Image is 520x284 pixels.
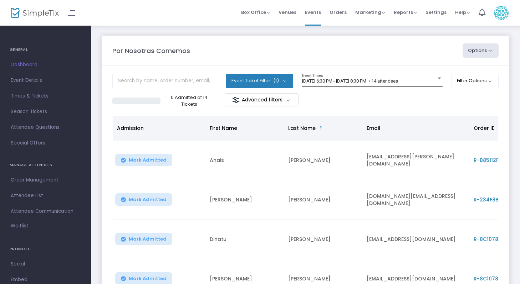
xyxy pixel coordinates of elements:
span: (1) [273,78,279,84]
span: R-8C107855-D [474,236,511,243]
span: Box Office [241,9,270,16]
span: Attendee Communication [11,207,80,216]
span: Settings [425,3,447,21]
m-button: Advanced filters [225,93,299,106]
td: Anais [205,141,284,180]
p: 0 Admitted of 14 Tickets [163,94,215,108]
button: Event Ticket Filter(1) [226,74,293,88]
td: [EMAIL_ADDRESS][PERSON_NAME][DOMAIN_NAME] [362,141,469,180]
m-panel-title: Por Nosotras Comemos [112,46,190,56]
img: filter [232,96,239,104]
td: [PERSON_NAME] [284,180,362,220]
span: Waitlist [11,222,29,230]
span: Attendee Questions [11,123,80,132]
input: Search by name, order number, email, ip address [112,74,217,88]
span: Admission [117,125,144,132]
span: [DATE] 6:30 PM - [DATE] 8:30 PM • 14 attendees [302,78,398,84]
span: Mark Admitted [129,276,167,282]
span: Orders [330,3,347,21]
span: Venues [279,3,296,21]
span: R-234F8B49-7 [474,196,511,203]
span: Event Details [11,76,80,85]
button: Filter Options [452,74,499,88]
span: Attendee List [11,191,80,200]
span: Mark Admitted [129,157,167,163]
span: Last Name [288,125,316,132]
span: Order Management [11,175,80,185]
td: [EMAIL_ADDRESS][DOMAIN_NAME] [362,220,469,259]
span: Sortable [318,125,324,131]
span: Events [305,3,321,21]
td: [DOMAIN_NAME][EMAIL_ADDRESS][DOMAIN_NAME] [362,180,469,220]
span: Season Tickets [11,107,80,116]
span: Reports [394,9,417,16]
span: Email [367,125,380,132]
h4: GENERAL [10,43,81,57]
span: Help [455,9,470,16]
span: Order ID [474,125,495,132]
h4: MANAGE ATTENDEES [10,158,81,172]
span: Dashboard [11,60,80,69]
td: [PERSON_NAME] [284,141,362,180]
button: Options [463,43,499,58]
button: Mark Admitted [115,193,172,206]
span: Mark Admitted [129,197,167,203]
span: R-8C107855-D [474,275,511,282]
span: Marketing [355,9,385,16]
td: [PERSON_NAME] [205,180,284,220]
span: Special Offers [11,138,80,148]
span: Social [11,259,80,269]
span: Times & Tickets [11,91,80,101]
h4: PROMOTE [10,242,81,256]
td: Dinatu [205,220,284,259]
span: First Name [210,125,237,132]
button: Mark Admitted [115,154,172,166]
span: R-B85112FE-F [474,157,506,164]
td: [PERSON_NAME] [284,220,362,259]
span: Mark Admitted [129,236,167,242]
button: Mark Admitted [115,233,172,245]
